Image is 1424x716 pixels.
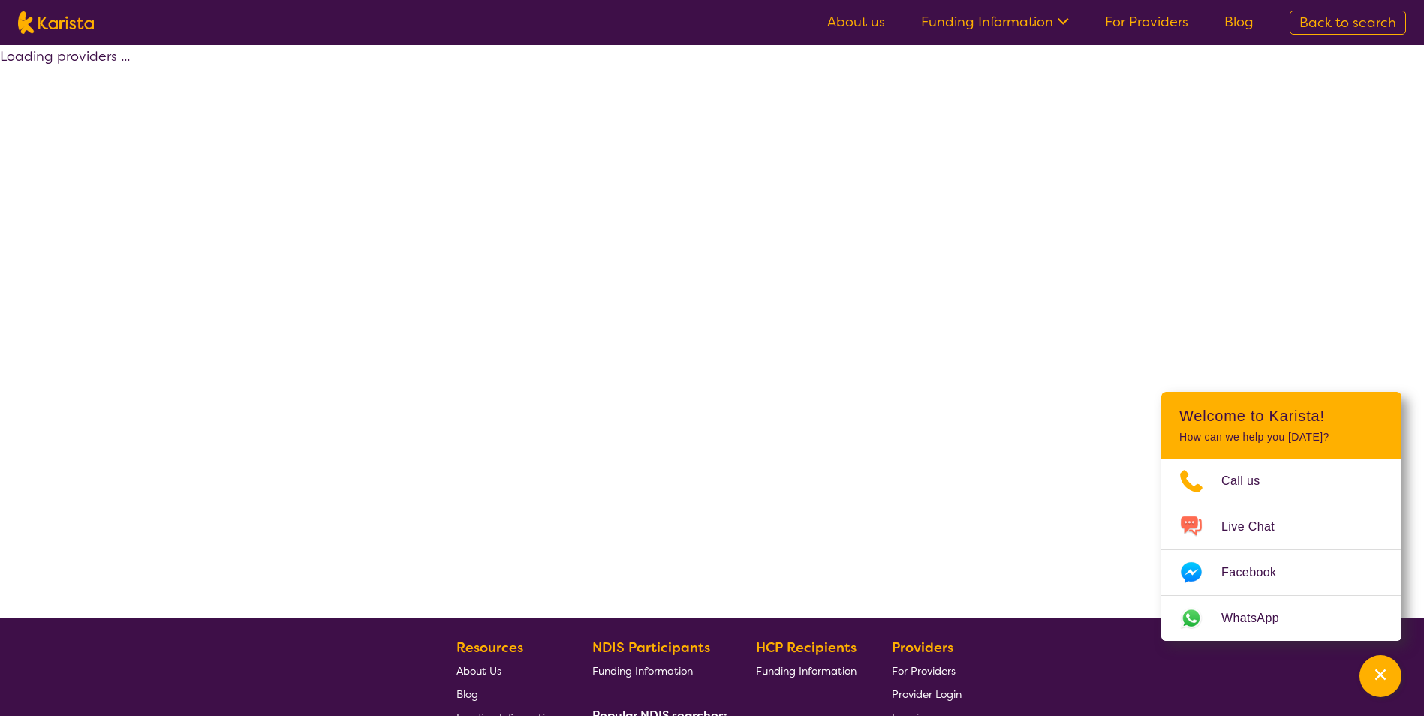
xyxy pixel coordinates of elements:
[892,639,953,657] b: Providers
[1290,11,1406,35] a: Back to search
[892,687,962,701] span: Provider Login
[1161,392,1401,641] div: Channel Menu
[592,659,721,682] a: Funding Information
[1105,13,1188,31] a: For Providers
[592,639,710,657] b: NDIS Participants
[18,11,94,34] img: Karista logo
[456,682,557,705] a: Blog
[1161,459,1401,641] ul: Choose channel
[1224,13,1254,31] a: Blog
[892,659,962,682] a: For Providers
[1299,14,1396,32] span: Back to search
[756,659,857,682] a: Funding Information
[1221,607,1297,630] span: WhatsApp
[1221,516,1293,538] span: Live Chat
[827,13,885,31] a: About us
[1221,561,1294,584] span: Facebook
[921,13,1069,31] a: Funding Information
[456,639,523,657] b: Resources
[1179,431,1383,444] p: How can we help you [DATE]?
[892,682,962,705] a: Provider Login
[892,664,956,678] span: For Providers
[592,664,693,678] span: Funding Information
[456,659,557,682] a: About Us
[756,639,857,657] b: HCP Recipients
[756,664,857,678] span: Funding Information
[456,664,501,678] span: About Us
[1221,470,1278,492] span: Call us
[1359,655,1401,697] button: Channel Menu
[1161,596,1401,641] a: Web link opens in a new tab.
[456,687,478,701] span: Blog
[1179,407,1383,425] h2: Welcome to Karista!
